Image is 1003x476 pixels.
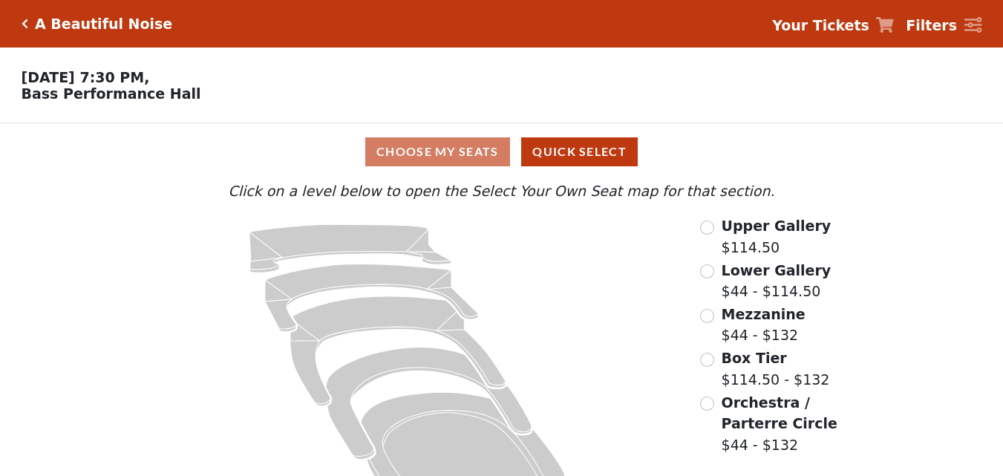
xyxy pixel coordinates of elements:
span: Mezzanine [722,306,806,322]
a: Click here to go back to filters [22,19,28,29]
span: Lower Gallery [722,262,832,278]
button: Quick Select [521,137,638,166]
label: $114.50 [722,215,832,258]
a: Your Tickets [772,15,894,36]
label: $114.50 - $132 [722,348,830,390]
strong: Filters [906,17,957,33]
h5: A Beautiful Noise [35,16,172,33]
span: Upper Gallery [722,218,832,234]
label: $44 - $132 [722,392,867,456]
path: Upper Gallery - Seats Available: 259 [249,224,451,273]
label: $44 - $114.50 [722,260,832,302]
strong: Your Tickets [772,17,869,33]
span: Box Tier [722,350,787,366]
span: Orchestra / Parterre Circle [722,394,837,432]
a: Filters [906,15,981,36]
p: Click on a level below to open the Select Your Own Seat map for that section. [136,180,867,202]
label: $44 - $132 [722,304,806,346]
path: Lower Gallery - Seats Available: 37 [265,264,479,332]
